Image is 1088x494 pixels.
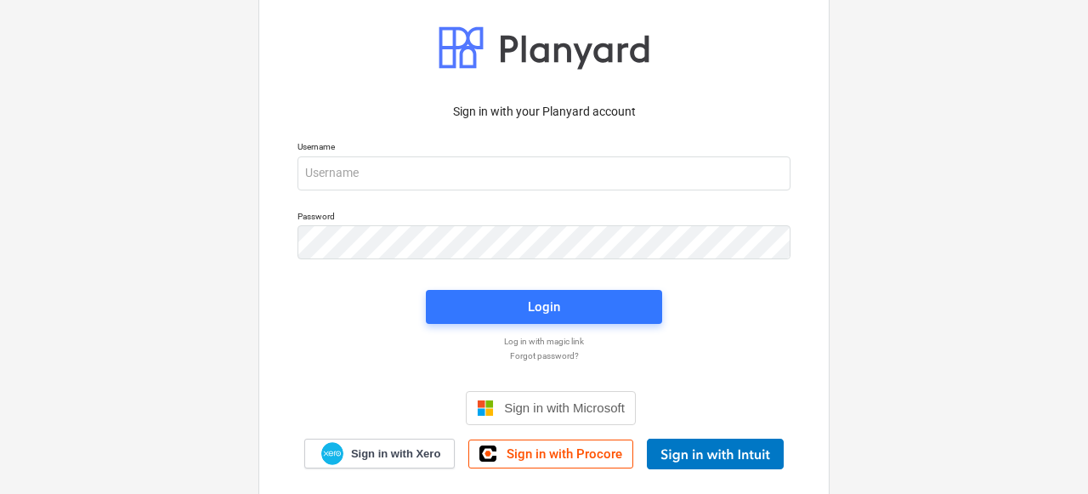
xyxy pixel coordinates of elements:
[297,103,790,121] p: Sign in with your Planyard account
[297,141,790,156] p: Username
[504,400,625,415] span: Sign in with Microsoft
[426,290,662,324] button: Login
[289,350,799,361] a: Forgot password?
[321,442,343,465] img: Xero logo
[507,446,622,462] span: Sign in with Procore
[351,446,440,462] span: Sign in with Xero
[297,211,790,225] p: Password
[477,400,494,417] img: Microsoft logo
[468,440,633,468] a: Sign in with Procore
[297,156,790,190] input: Username
[304,439,456,468] a: Sign in with Xero
[528,296,560,318] div: Login
[289,336,799,347] a: Log in with magic link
